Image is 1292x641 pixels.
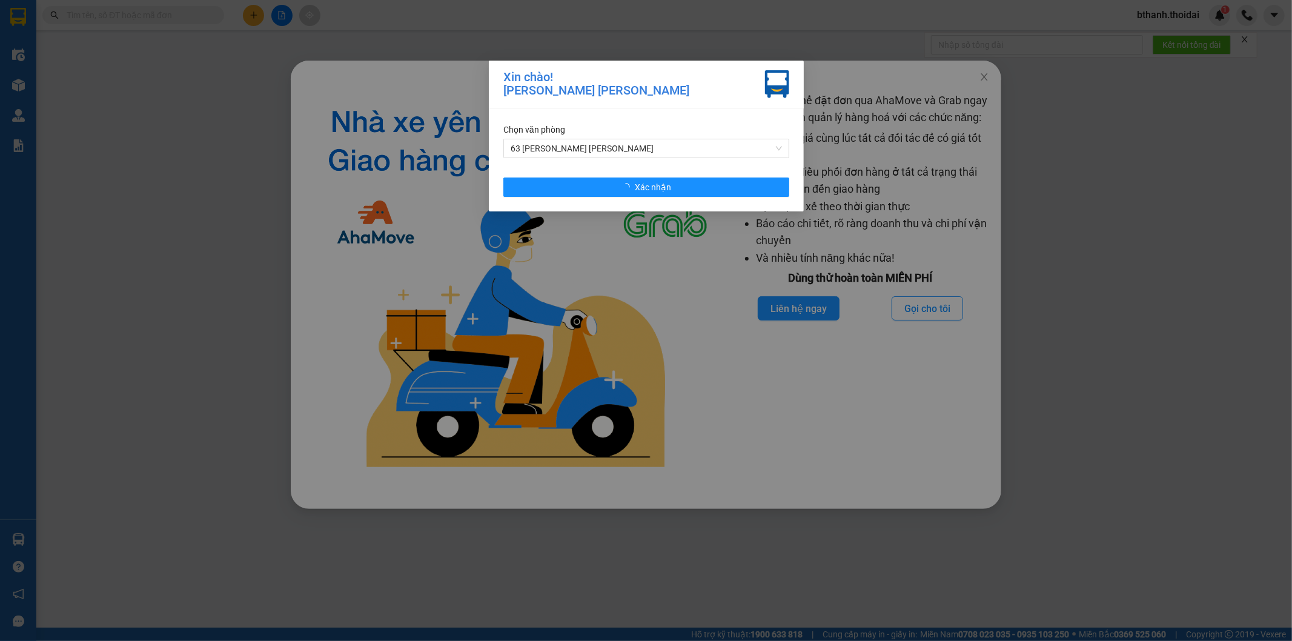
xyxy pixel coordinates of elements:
[503,70,689,98] div: Xin chào! [PERSON_NAME] [PERSON_NAME]
[635,181,671,194] span: Xác nhận
[765,70,789,98] img: vxr-icon
[503,123,789,136] div: Chọn văn phòng
[503,178,789,197] button: Xác nhận
[511,139,782,158] span: 63 Trần Quang Tặng
[621,183,635,191] span: loading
